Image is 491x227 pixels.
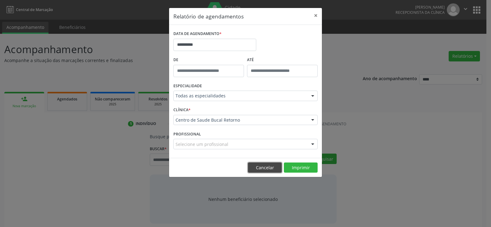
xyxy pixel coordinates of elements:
[176,117,305,123] span: Centro de Saude Bucal Retorno
[173,105,191,115] label: CLÍNICA
[248,162,282,173] button: Cancelar
[284,162,318,173] button: Imprimir
[176,141,228,147] span: Selecione um profissional
[173,81,202,91] label: ESPECIALIDADE
[176,93,305,99] span: Todas as especialidades
[173,55,244,65] label: De
[173,29,222,39] label: DATA DE AGENDAMENTO
[247,55,318,65] label: ATÉ
[173,129,201,139] label: PROFISSIONAL
[173,12,244,20] h5: Relatório de agendamentos
[310,8,322,23] button: Close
